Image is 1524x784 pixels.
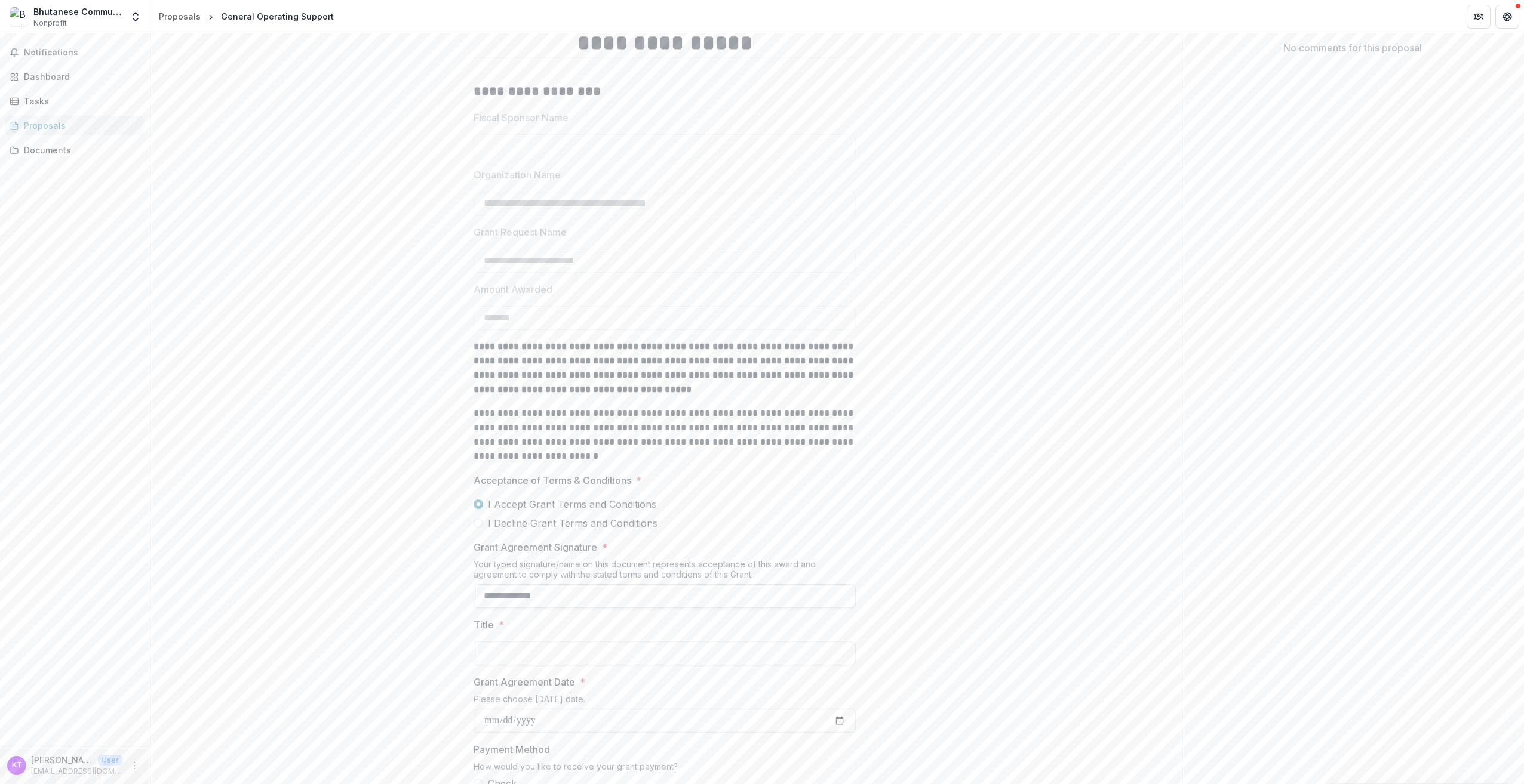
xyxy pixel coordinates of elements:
[221,10,334,23] div: General Operating Support
[488,497,656,511] span: I Accept Grant Terms and Conditions
[159,10,201,23] div: Proposals
[33,5,122,18] div: Bhutanese Community Association of [GEOGRAPHIC_DATA]
[127,758,142,773] button: More
[1467,5,1491,29] button: Partners
[24,48,139,58] span: Notifications
[474,618,494,632] p: Title
[12,761,22,769] div: Khara Timsina
[31,766,122,777] p: [EMAIL_ADDRESS][DOMAIN_NAME]
[154,8,205,25] a: Proposals
[1495,5,1519,29] button: Get Help
[24,119,134,132] div: Proposals
[127,5,144,29] button: Open entity switcher
[5,67,144,87] a: Dashboard
[474,540,597,554] p: Grant Agreement Signature
[33,18,67,29] span: Nonprofit
[474,473,631,487] p: Acceptance of Terms & Conditions
[474,694,856,709] div: Please choose [DATE] date.
[154,8,339,25] nav: breadcrumb
[1283,41,1422,55] p: No comments for this proposal
[474,742,550,757] p: Payment Method
[5,116,144,135] a: Proposals
[5,140,144,160] a: Documents
[474,282,552,297] p: Amount Awarded
[24,144,134,156] div: Documents
[474,225,567,239] p: Grant Request Name
[474,675,575,689] p: Grant Agreement Date
[474,110,569,125] p: Fiscal Sponsor Name
[10,7,29,26] img: Bhutanese Community Association of Pittsburgh
[24,95,134,107] div: Tasks
[98,755,122,766] p: User
[24,70,134,83] div: Dashboard
[474,761,856,776] div: How would you like to receive your grant payment?
[5,43,144,62] button: Notifications
[5,91,144,111] a: Tasks
[488,516,657,530] span: I Decline Grant Terms and Conditions
[474,559,856,584] div: Your typed signature/name on this document represents acceptance of this award and agreement to c...
[31,754,93,766] p: [PERSON_NAME]
[474,168,561,182] p: Organization Name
